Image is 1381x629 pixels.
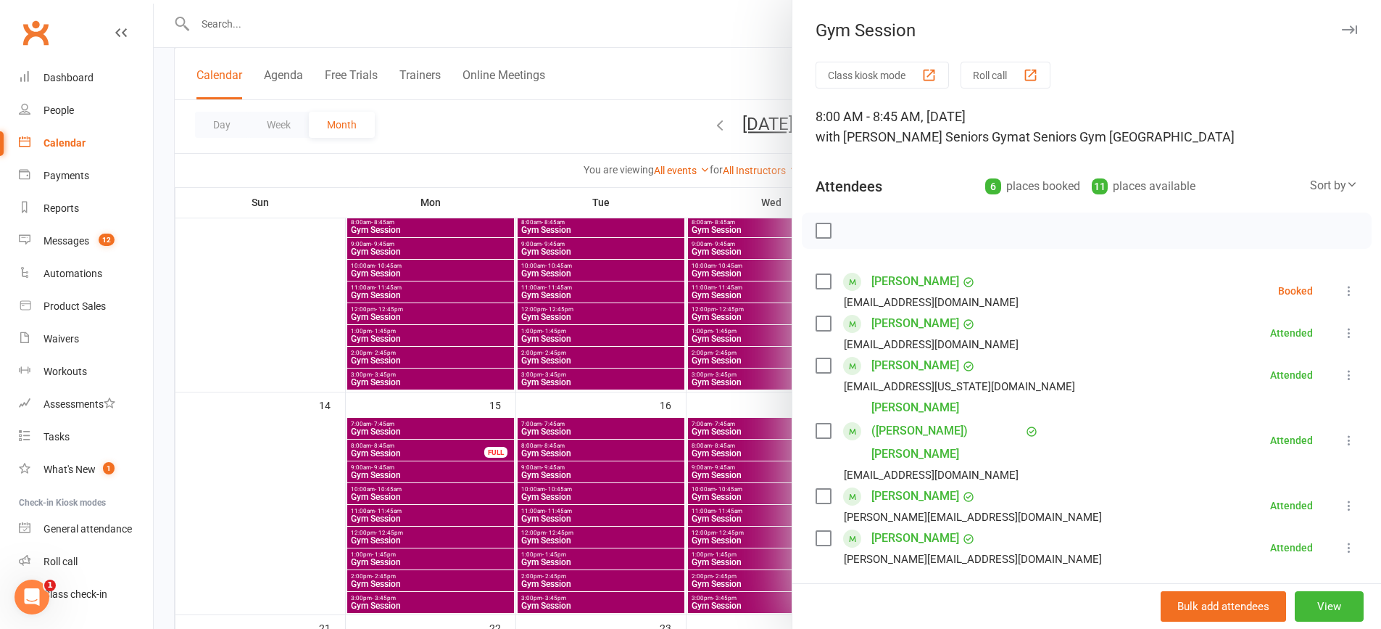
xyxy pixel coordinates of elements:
a: [PERSON_NAME] [871,485,959,508]
div: Attendees [816,176,882,197]
div: Gym Session [792,20,1381,41]
div: What's New [43,464,96,475]
div: Booked [1278,286,1313,296]
a: People [19,94,153,127]
div: Sort by [1310,176,1358,195]
div: General attendance [43,523,132,535]
a: Payments [19,160,153,192]
span: 1 [44,580,56,591]
button: Bulk add attendees [1161,591,1286,622]
a: Waivers [19,323,153,355]
a: [PERSON_NAME] [871,270,959,293]
a: Reports [19,192,153,225]
div: places available [1092,176,1195,197]
div: [EMAIL_ADDRESS][DOMAIN_NAME] [844,335,1019,354]
div: Payments [43,170,89,181]
div: Workouts [43,366,87,377]
iframe: Intercom live chat [14,580,49,614]
div: 6 [985,178,1001,194]
div: Automations [43,268,102,279]
button: Class kiosk mode [816,62,949,89]
span: with [PERSON_NAME] Seniors Gym [816,129,1019,144]
div: Waivers [43,333,79,345]
div: places booked [985,176,1080,197]
div: Messages [43,235,89,247]
a: Automations [19,258,153,290]
div: Reports [43,202,79,214]
div: Class check-in [43,588,107,600]
a: Product Sales [19,290,153,323]
a: Dashboard [19,62,153,94]
div: Attended [1270,370,1313,380]
span: 1 [103,462,115,474]
div: Attended [1270,435,1313,445]
span: 12 [99,234,115,246]
div: Roll call [43,556,78,567]
div: [EMAIL_ADDRESS][DOMAIN_NAME] [844,466,1019,485]
button: View [1295,591,1364,622]
div: Calendar [43,137,86,149]
div: Product Sales [43,300,106,312]
div: Dashboard [43,72,94,83]
a: What's New1 [19,453,153,486]
a: [PERSON_NAME] [871,527,959,550]
div: Attended [1270,501,1313,511]
div: [EMAIL_ADDRESS][DOMAIN_NAME] [844,293,1019,312]
a: General attendance kiosk mode [19,513,153,546]
a: Class kiosk mode [19,578,153,611]
div: Tasks [43,431,70,443]
a: Messages 12 [19,225,153,258]
div: Attended [1270,328,1313,338]
a: Assessments [19,388,153,421]
button: Roll call [961,62,1050,89]
div: People [43,104,74,116]
div: Attended [1270,543,1313,553]
div: Assessments [43,398,115,410]
div: 8:00 AM - 8:45 AM, [DATE] [816,107,1358,147]
a: [PERSON_NAME] [871,312,959,335]
div: [EMAIL_ADDRESS][US_STATE][DOMAIN_NAME] [844,377,1075,396]
a: Calendar [19,127,153,160]
a: Tasks [19,421,153,453]
span: at Seniors Gym [GEOGRAPHIC_DATA] [1019,129,1235,144]
a: [PERSON_NAME] ([PERSON_NAME]) [PERSON_NAME] [871,396,1022,466]
div: 11 [1092,178,1108,194]
div: [PERSON_NAME][EMAIL_ADDRESS][DOMAIN_NAME] [844,550,1102,569]
a: Roll call [19,546,153,578]
a: Workouts [19,355,153,388]
a: [PERSON_NAME] [871,354,959,377]
a: Clubworx [17,15,54,51]
div: [PERSON_NAME][EMAIL_ADDRESS][DOMAIN_NAME] [844,508,1102,527]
